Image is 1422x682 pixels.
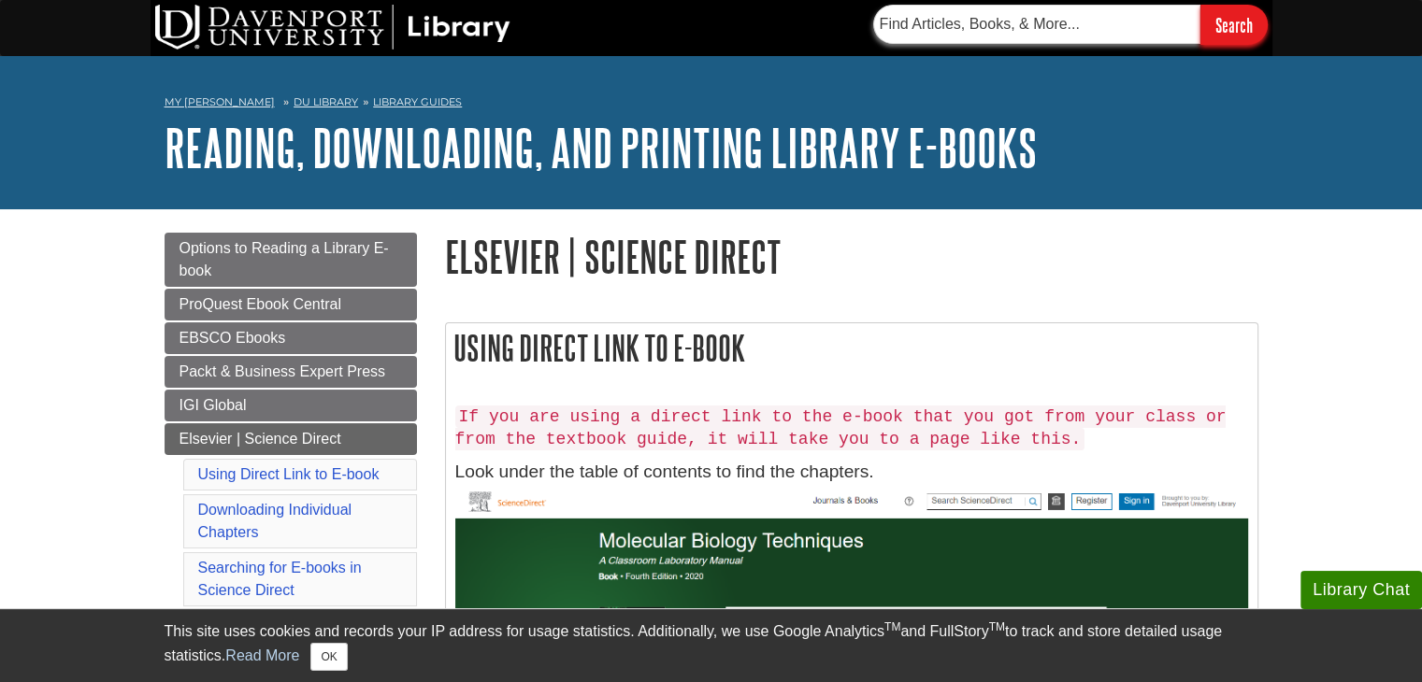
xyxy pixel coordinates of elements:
code: If you are using a direct link to the e-book that you got from your class or from the textbook gu... [455,405,1227,450]
h1: Elsevier | Science Direct [445,233,1258,280]
a: DU Library [294,95,358,108]
a: Read More [225,647,299,663]
a: Options to Reading a Library E-book [165,233,417,287]
a: Elsevier | Science Direct [165,423,417,455]
nav: breadcrumb [165,90,1258,120]
sup: TM [989,620,1005,633]
a: ProQuest Ebook Central [165,289,417,320]
span: ProQuest Ebook Central [180,296,341,312]
a: Searching for E-books in Science Direct [198,560,362,598]
div: This site uses cookies and records your IP address for usage statistics. Additionally, we use Goo... [165,620,1258,671]
button: Library Chat [1300,571,1422,609]
button: Close [310,643,347,671]
sup: TM [884,620,900,633]
a: Using Direct Link to E-book [198,466,380,482]
span: Options to Reading a Library E-book [180,240,389,278]
input: Find Articles, Books, & More... [873,5,1200,44]
h2: Using Direct Link to E-book [446,323,1257,373]
img: DU Library [155,5,510,50]
a: Reading, Downloading, and Printing Library E-books [165,119,1037,177]
span: Elsevier | Science Direct [180,431,341,447]
a: Packt & Business Expert Press [165,356,417,388]
a: IGI Global [165,390,417,421]
form: Searches DU Library's articles, books, and more [873,5,1268,45]
span: EBSCO Ebooks [180,330,286,346]
a: Library Guides [373,95,462,108]
span: IGI Global [180,397,247,413]
span: Packt & Business Expert Press [180,363,386,379]
a: Downloading Individual Chapters [198,502,352,540]
a: My [PERSON_NAME] [165,94,275,110]
a: EBSCO Ebooks [165,322,417,354]
input: Search [1200,5,1268,45]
